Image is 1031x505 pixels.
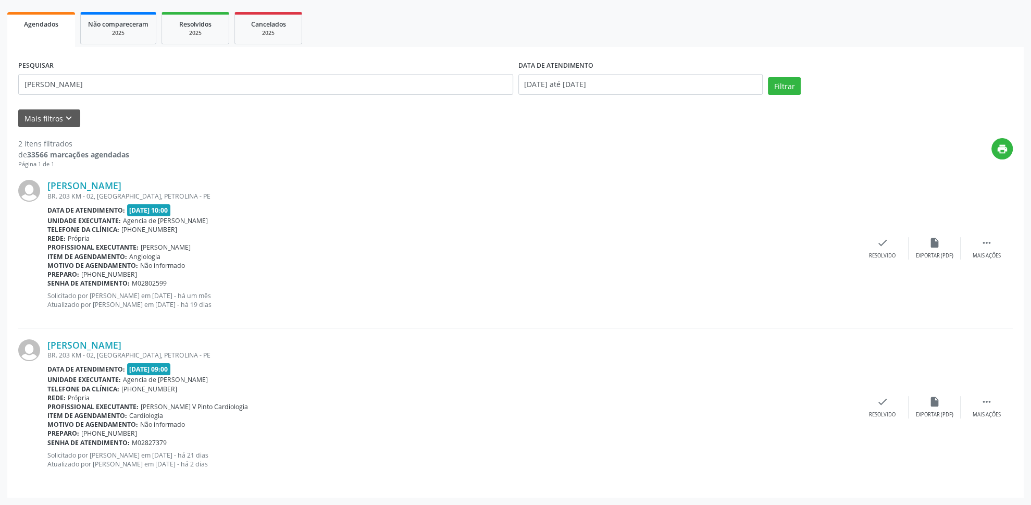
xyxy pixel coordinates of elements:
[129,411,163,420] span: Cardiologia
[997,143,1008,155] i: print
[973,252,1001,260] div: Mais ações
[121,225,177,234] span: [PHONE_NUMBER]
[18,74,513,95] input: Nome, código do beneficiário ou CPF
[81,270,137,279] span: [PHONE_NUMBER]
[518,74,763,95] input: Selecione um intervalo
[18,180,40,202] img: img
[18,138,129,149] div: 2 itens filtrados
[869,252,896,260] div: Resolvido
[63,113,74,124] i: keyboard_arrow_down
[123,375,208,384] span: Agencia de [PERSON_NAME]
[47,216,121,225] b: Unidade executante:
[47,411,127,420] b: Item de agendamento:
[132,279,167,288] span: M02802599
[47,339,121,351] a: [PERSON_NAME]
[877,396,888,408] i: check
[518,58,593,74] label: DATA DE ATENDIMENTO
[973,411,1001,418] div: Mais ações
[251,20,286,29] span: Cancelados
[140,261,185,270] span: Não informado
[129,252,160,261] span: Angiologia
[47,365,125,374] b: Data de atendimento:
[141,402,248,411] span: [PERSON_NAME] V Pinto Cardiologia
[991,138,1013,159] button: print
[123,216,208,225] span: Agencia de [PERSON_NAME]
[47,234,66,243] b: Rede:
[47,225,119,234] b: Telefone da clínica:
[18,160,129,169] div: Página 1 de 1
[121,385,177,393] span: [PHONE_NUMBER]
[81,429,137,438] span: [PHONE_NUMBER]
[18,58,54,74] label: PESQUISAR
[47,192,856,201] div: BR. 203 KM - 02, [GEOGRAPHIC_DATA], PETROLINA - PE
[68,393,90,402] span: Própria
[179,20,212,29] span: Resolvidos
[132,438,167,447] span: M02827379
[916,411,953,418] div: Exportar (PDF)
[18,339,40,361] img: img
[47,438,130,447] b: Senha de atendimento:
[47,393,66,402] b: Rede:
[18,149,129,160] div: de
[768,77,801,95] button: Filtrar
[47,375,121,384] b: Unidade executante:
[47,291,856,309] p: Solicitado por [PERSON_NAME] em [DATE] - há um mês Atualizado por [PERSON_NAME] em [DATE] - há 19...
[88,29,148,37] div: 2025
[47,180,121,191] a: [PERSON_NAME]
[981,237,992,249] i: 
[127,363,171,375] span: [DATE] 09:00
[47,451,856,469] p: Solicitado por [PERSON_NAME] em [DATE] - há 21 dias Atualizado por [PERSON_NAME] em [DATE] - há 2...
[47,420,138,429] b: Motivo de agendamento:
[47,279,130,288] b: Senha de atendimento:
[24,20,58,29] span: Agendados
[140,420,185,429] span: Não informado
[47,402,139,411] b: Profissional executante:
[18,109,80,128] button: Mais filtroskeyboard_arrow_down
[47,243,139,252] b: Profissional executante:
[877,237,888,249] i: check
[169,29,221,37] div: 2025
[88,20,148,29] span: Não compareceram
[141,243,191,252] span: [PERSON_NAME]
[127,204,171,216] span: [DATE] 10:00
[47,206,125,215] b: Data de atendimento:
[47,429,79,438] b: Preparo:
[47,261,138,270] b: Motivo de agendamento:
[981,396,992,408] i: 
[47,385,119,393] b: Telefone da clínica:
[47,252,127,261] b: Item de agendamento:
[68,234,90,243] span: Própria
[27,150,129,159] strong: 33566 marcações agendadas
[929,237,940,249] i: insert_drive_file
[47,351,856,360] div: BR. 203 KM - 02, [GEOGRAPHIC_DATA], PETROLINA - PE
[47,270,79,279] b: Preparo:
[869,411,896,418] div: Resolvido
[929,396,940,408] i: insert_drive_file
[242,29,294,37] div: 2025
[916,252,953,260] div: Exportar (PDF)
